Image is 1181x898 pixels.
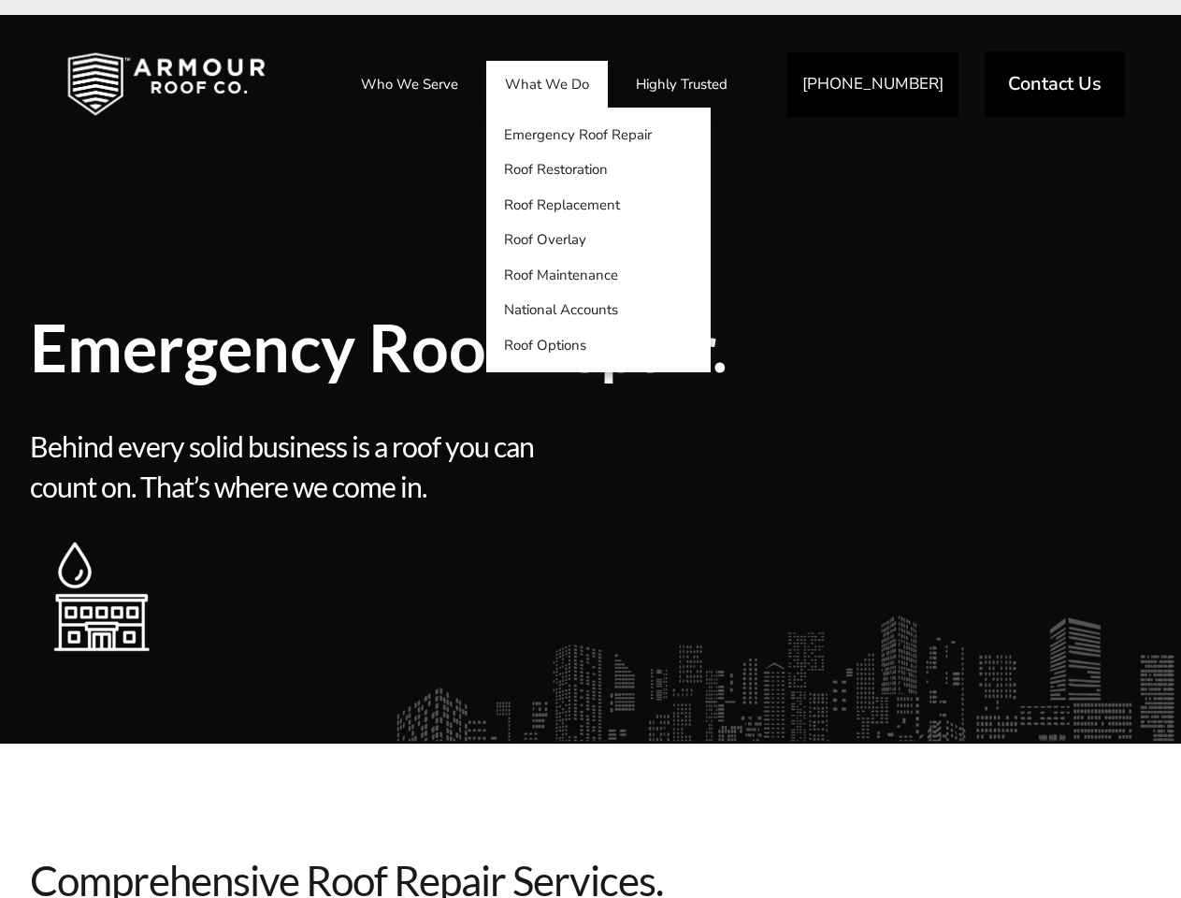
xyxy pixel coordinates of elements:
[30,314,862,380] span: Emergency Roof Repair.
[486,152,711,188] a: Roof Restoration
[486,187,711,223] a: Roof Replacement
[342,61,477,108] a: Who We Serve
[30,427,584,506] span: Behind every solid business is a roof you can count on. That’s where we come in.
[37,37,295,131] img: Industrial and Commercial Roofing Company | Armour Roof Co.
[985,51,1125,117] a: Contact Us
[486,61,608,108] a: What We Do
[486,257,711,293] a: Roof Maintenance
[486,327,711,363] a: Roof Options
[486,223,711,258] a: Roof Overlay
[486,293,711,328] a: National Accounts
[1008,75,1102,94] span: Contact Us
[617,61,746,108] a: Highly Trusted
[787,52,958,117] a: [PHONE_NUMBER]
[486,117,711,152] a: Emergency Roof Repair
